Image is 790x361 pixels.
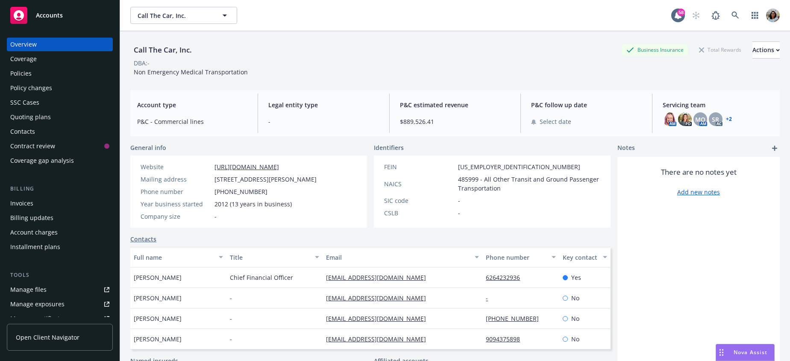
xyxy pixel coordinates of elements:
span: [PERSON_NAME] [134,273,182,282]
a: Coverage gap analysis [7,154,113,167]
div: NAICS [384,179,455,188]
a: Coverage [7,52,113,66]
span: No [571,335,579,343]
a: Policies [7,67,113,80]
a: Manage exposures [7,297,113,311]
span: [STREET_ADDRESS][PERSON_NAME] [214,175,317,184]
span: Call The Car, Inc. [138,11,211,20]
a: Manage certificates [7,312,113,326]
span: P&C follow up date [531,100,641,109]
a: Policy changes [7,81,113,95]
span: 485999 - All Other Transit and Ground Passenger Transportation [458,175,600,193]
div: Billing [7,185,113,193]
span: Notes [617,143,635,153]
span: Account type [137,100,247,109]
span: SR [712,115,719,124]
div: Business Insurance [622,44,688,55]
span: - [458,196,460,205]
div: Key contact [563,253,598,262]
div: Call The Car, Inc. [130,44,195,56]
a: Invoices [7,197,113,210]
div: 58 [677,9,685,16]
span: MQ [695,115,705,124]
div: Year business started [141,200,211,208]
a: Quoting plans [7,110,113,124]
a: Manage files [7,283,113,296]
span: $889,526.41 [400,117,510,126]
span: P&C estimated revenue [400,100,510,109]
div: Phone number [486,253,546,262]
div: Quoting plans [10,110,51,124]
span: There are no notes yet [661,167,737,177]
div: Installment plans [10,240,60,254]
img: photo [678,112,692,126]
span: - [458,208,460,217]
span: Servicing team [663,100,773,109]
a: Accounts [7,3,113,27]
a: Switch app [746,7,764,24]
div: Contract review [10,139,55,153]
div: Account charges [10,226,58,239]
span: Non Emergency Medical Transportation [134,68,248,76]
div: Email [326,253,470,262]
span: Open Client Navigator [16,333,79,342]
button: Email [323,247,483,267]
div: Policy changes [10,81,52,95]
div: Manage exposures [10,297,65,311]
a: [EMAIL_ADDRESS][DOMAIN_NAME] [326,294,433,302]
a: Report a Bug [707,7,724,24]
a: [EMAIL_ADDRESS][DOMAIN_NAME] [326,273,433,282]
a: Start snowing [687,7,705,24]
span: - [230,335,232,343]
div: Title [230,253,310,262]
span: No [571,314,579,323]
a: 6264232936 [486,273,527,282]
a: Contract review [7,139,113,153]
div: Actions [752,42,780,58]
div: Coverage [10,52,37,66]
span: - [230,314,232,323]
a: Search [727,7,744,24]
span: 2012 (13 years in business) [214,200,292,208]
span: General info [130,143,166,152]
img: photo [663,112,676,126]
div: Contacts [10,125,35,138]
button: Title [226,247,323,267]
div: Manage files [10,283,47,296]
span: - [268,117,379,126]
a: Installment plans [7,240,113,254]
div: DBA: - [134,59,150,68]
span: Identifiers [374,143,404,152]
div: SSC Cases [10,96,39,109]
div: Full name [134,253,214,262]
div: Drag to move [716,344,727,361]
a: Billing updates [7,211,113,225]
span: Legal entity type [268,100,379,109]
button: Full name [130,247,226,267]
a: [EMAIL_ADDRESS][DOMAIN_NAME] [326,335,433,343]
div: Coverage gap analysis [10,154,74,167]
span: Yes [571,273,581,282]
div: Policies [10,67,32,80]
div: SIC code [384,196,455,205]
a: Add new notes [677,188,720,197]
span: P&C - Commercial lines [137,117,247,126]
a: [PHONE_NUMBER] [486,314,546,323]
div: Website [141,162,211,171]
button: Call The Car, Inc. [130,7,237,24]
a: - [486,294,495,302]
button: Phone number [482,247,559,267]
a: Contacts [130,235,156,244]
span: [US_EMPLOYER_IDENTIFICATION_NUMBER] [458,162,580,171]
a: SSC Cases [7,96,113,109]
span: Select date [540,117,571,126]
button: Nova Assist [716,344,775,361]
span: - [230,293,232,302]
span: [PERSON_NAME] [134,293,182,302]
span: [PHONE_NUMBER] [214,187,267,196]
span: Accounts [36,12,63,19]
span: No [571,293,579,302]
a: Contacts [7,125,113,138]
div: Tools [7,271,113,279]
div: Phone number [141,187,211,196]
